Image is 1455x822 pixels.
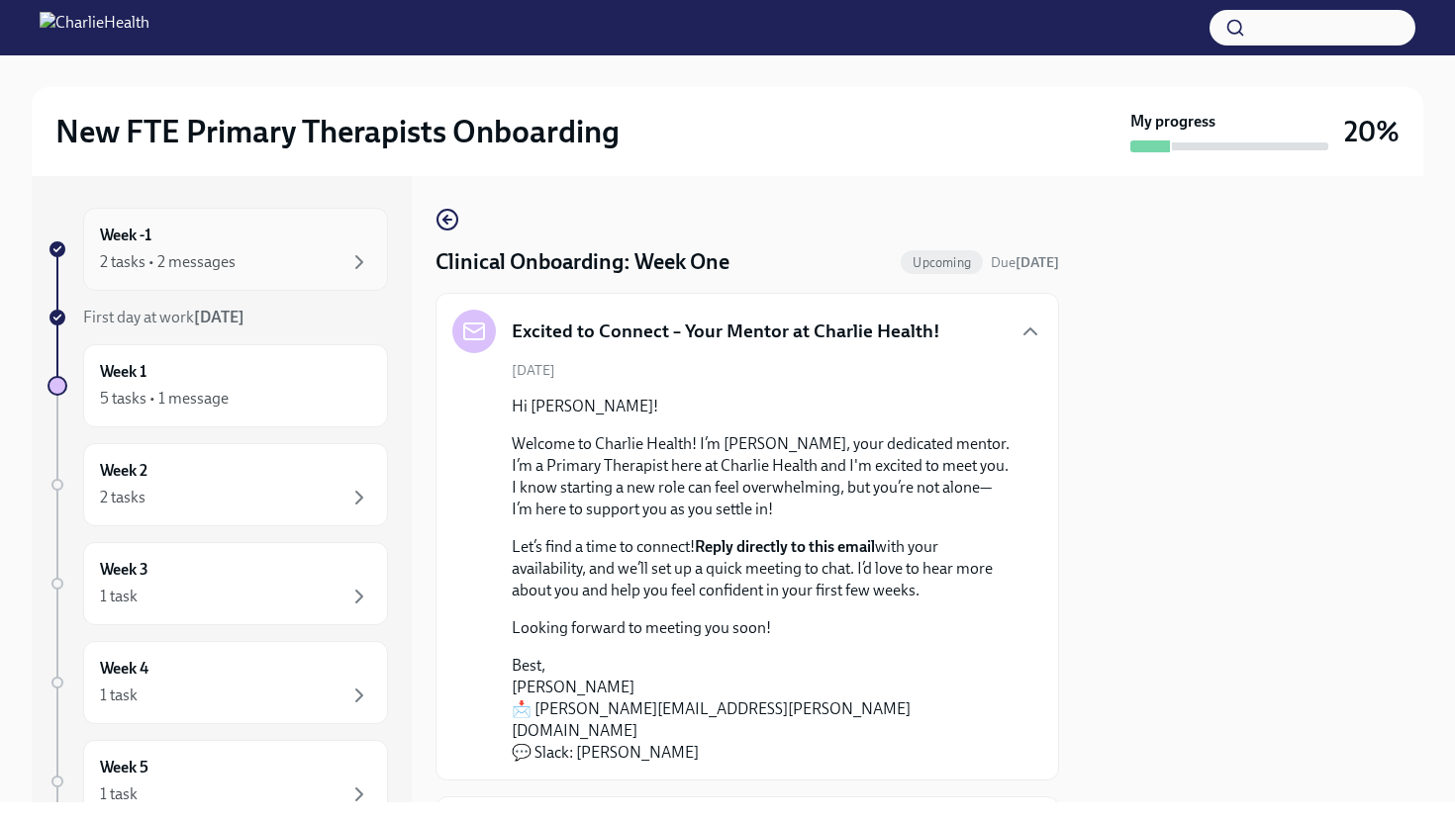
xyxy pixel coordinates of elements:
[512,396,1011,417] p: Hi [PERSON_NAME]!
[1344,114,1400,149] h3: 20%
[100,559,148,581] h6: Week 3
[100,388,229,410] div: 5 tasks • 1 message
[48,443,388,526] a: Week 22 tasks
[100,658,148,680] h6: Week 4
[512,655,1011,764] p: Best, [PERSON_NAME] 📩 [PERSON_NAME][EMAIL_ADDRESS][PERSON_NAME][DOMAIN_NAME] 💬 Slack: [PERSON_NAME]
[512,319,940,344] h5: Excited to Connect – Your Mentor at Charlie Health!
[40,12,149,44] img: CharlieHealth
[100,783,138,805] div: 1 task
[100,251,236,273] div: 2 tasks • 2 messages
[48,208,388,291] a: Week -12 tasks • 2 messages
[100,685,138,706] div: 1 task
[48,641,388,724] a: Week 41 task
[1016,254,1059,271] strong: [DATE]
[100,361,146,383] h6: Week 1
[512,536,1011,601] p: Let’s find a time to connect! with your availability, and we’ll set up a quick meeting to chat. I...
[1130,111,1215,133] strong: My progress
[48,344,388,427] a: Week 15 tasks • 1 message
[512,433,1011,520] p: Welcome to Charlie Health! I’m [PERSON_NAME], your dedicated mentor. I’m a Primary Therapist here...
[48,307,388,328] a: First day at work[DATE]
[100,487,145,508] div: 2 tasks
[695,537,875,556] strong: Reply directly to this email
[991,254,1059,271] span: Due
[100,757,148,778] h6: Week 5
[83,308,244,326] span: First day at work
[436,247,729,277] h4: Clinical Onboarding: Week One
[100,225,151,246] h6: Week -1
[901,255,983,270] span: Upcoming
[100,460,147,482] h6: Week 2
[48,542,388,625] a: Week 31 task
[55,112,620,151] h2: New FTE Primary Therapists Onboarding
[512,617,1011,639] p: Looking forward to meeting you soon!
[991,253,1059,272] span: September 28th, 2025 10:00
[194,308,244,326] strong: [DATE]
[512,361,555,380] span: [DATE]
[100,586,138,607] div: 1 task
